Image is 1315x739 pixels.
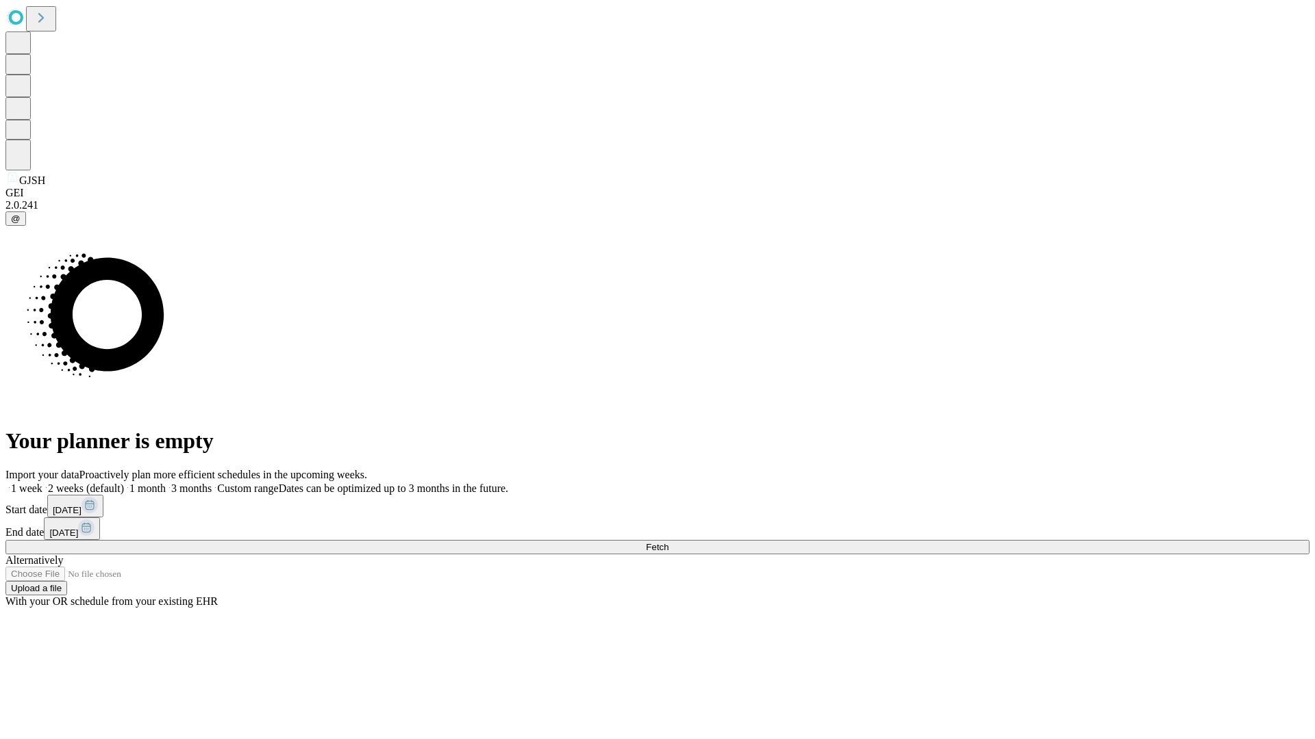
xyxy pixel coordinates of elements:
span: Alternatively [5,554,63,566]
span: GJSH [19,174,45,186]
span: 1 week [11,482,42,494]
div: Start date [5,495,1310,517]
span: 2 weeks (default) [48,482,124,494]
span: [DATE] [49,528,78,538]
h1: Your planner is empty [5,428,1310,454]
span: Proactively plan more efficient schedules in the upcoming weeks. [79,469,367,480]
span: Fetch [646,542,668,552]
button: @ [5,211,26,226]
div: End date [5,517,1310,540]
button: [DATE] [47,495,103,517]
span: With your OR schedule from your existing EHR [5,595,218,607]
button: [DATE] [44,517,100,540]
span: [DATE] [53,505,82,515]
span: Custom range [217,482,278,494]
span: Dates can be optimized up to 3 months in the future. [279,482,508,494]
div: 2.0.241 [5,199,1310,211]
span: @ [11,213,21,224]
div: GEI [5,187,1310,199]
span: 3 months [171,482,212,494]
button: Upload a file [5,581,67,595]
span: Import your data [5,469,79,480]
span: 1 month [129,482,166,494]
button: Fetch [5,540,1310,554]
